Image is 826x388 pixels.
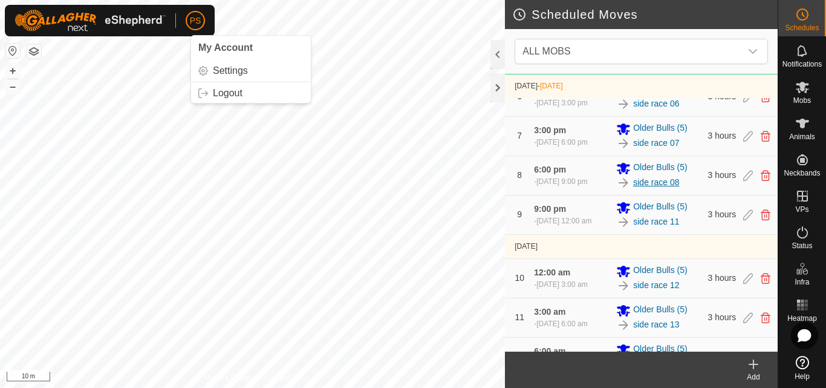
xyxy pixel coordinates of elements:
[517,209,522,219] span: 9
[616,136,631,151] img: To
[782,61,822,68] span: Notifications
[534,176,587,187] div: -
[784,169,820,177] span: Neckbands
[792,242,812,249] span: Status
[5,79,20,94] button: –
[515,82,538,90] span: [DATE]
[795,373,810,380] span: Help
[5,44,20,58] button: Reset Map
[213,66,248,76] span: Settings
[213,88,242,98] span: Logout
[534,318,587,329] div: -
[538,82,563,90] span: -
[534,215,591,226] div: -
[517,170,522,180] span: 8
[534,307,565,317] span: 3:00 am
[633,97,679,110] a: side race 06
[522,46,570,56] span: ALL MOBS
[708,131,737,140] span: 3 hours
[534,346,565,356] span: 6:00 am
[517,131,522,140] span: 7
[616,97,631,111] img: To
[778,351,826,385] a: Help
[633,161,687,176] span: Older Bulls (5)
[795,206,808,213] span: VPs
[633,318,679,331] a: side race 13
[633,137,679,150] a: side race 07
[540,82,563,90] span: [DATE]
[515,312,524,322] span: 11
[616,318,631,332] img: To
[191,61,311,81] a: Settings
[708,312,737,322] span: 3 hours
[633,122,687,136] span: Older Bulls (5)
[515,242,538,251] span: [DATE]
[708,170,737,180] span: 3 hours
[534,268,570,277] span: 12:00 am
[534,204,566,214] span: 9:00 pm
[633,215,679,228] a: side race 11
[633,176,679,189] a: side race 08
[5,64,20,78] button: +
[785,24,819,31] span: Schedules
[793,97,811,104] span: Mobs
[633,303,687,318] span: Older Bulls (5)
[536,280,587,289] span: [DATE] 3:00 am
[616,176,631,190] img: To
[795,278,809,286] span: Infra
[534,97,587,108] div: -
[205,372,250,383] a: Privacy Policy
[789,133,815,140] span: Animals
[512,7,778,22] h2: Scheduled Moves
[15,10,166,31] img: Gallagher Logo
[633,279,679,292] a: side race 12
[633,200,687,215] span: Older Bulls (5)
[534,165,566,174] span: 6:00 pm
[534,279,587,290] div: -
[708,209,737,219] span: 3 hours
[518,39,741,64] span: ALL MOBS
[741,39,765,64] div: dropdown trigger
[616,215,631,229] img: To
[536,99,587,107] span: [DATE] 3:00 pm
[515,273,524,283] span: 10
[708,273,737,283] span: 3 hours
[787,315,817,322] span: Heatmap
[534,125,566,135] span: 3:00 pm
[616,278,631,293] img: To
[264,372,300,383] a: Contact Us
[536,138,587,146] span: [DATE] 6:00 pm
[190,15,201,27] span: PS
[198,42,253,53] span: My Account
[536,217,591,225] span: [DATE] 12:00 am
[729,372,778,383] div: Add
[536,320,587,328] span: [DATE] 6:00 am
[534,137,587,148] div: -
[536,177,587,186] span: [DATE] 9:00 pm
[633,343,687,357] span: Older Bulls (5)
[191,84,311,103] a: Logout
[633,264,687,278] span: Older Bulls (5)
[27,44,41,59] button: Map Layers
